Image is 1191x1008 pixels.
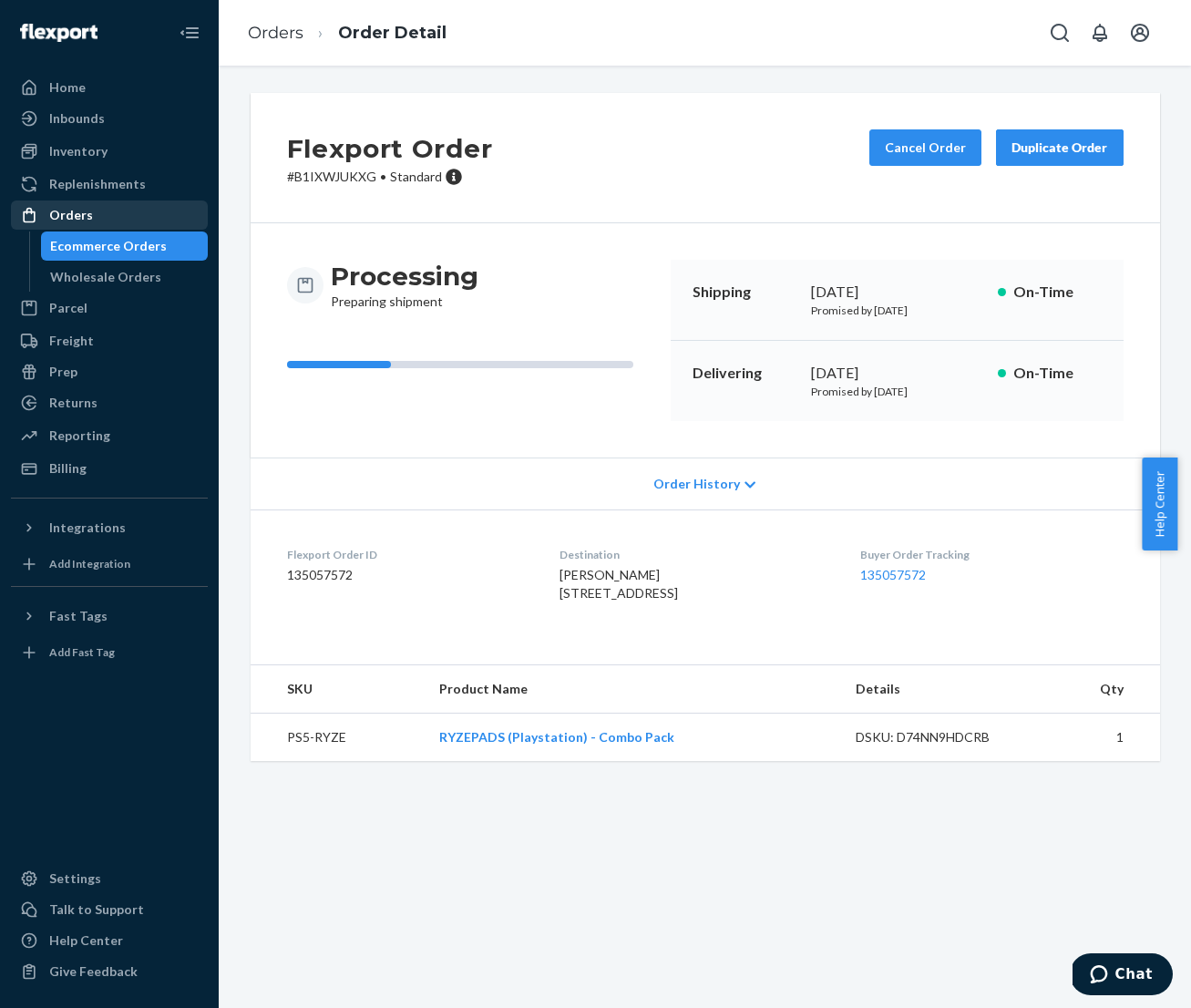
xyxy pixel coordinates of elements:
div: Fast Tags [49,607,108,625]
a: Add Integration [11,550,208,579]
div: Preparing shipment [331,260,478,311]
th: Qty [1042,665,1160,714]
a: Parcel [11,293,208,323]
a: Wholesale Orders [41,262,209,292]
div: Inventory [49,142,108,160]
h3: Processing [331,260,478,293]
p: Delivering [693,363,796,384]
div: Reporting [49,427,110,445]
div: Settings [49,869,101,888]
div: Returns [49,394,98,412]
a: RYZEPADS (Playstation) - Combo Pack [439,729,674,745]
th: Product Name [425,665,842,714]
dt: Destination [560,547,831,562]
a: Help Center [11,926,208,955]
p: Promised by [DATE] [811,303,983,318]
p: Promised by [DATE] [811,384,983,399]
a: Orders [11,201,208,230]
h2: Flexport Order [287,129,493,168]
button: Cancel Order [869,129,981,166]
a: Order Detail [338,23,447,43]
div: Replenishments [49,175,146,193]
button: Give Feedback [11,957,208,986]
div: [DATE] [811,363,983,384]
p: # B1IXWJUKXG [287,168,493,186]
div: Orders [49,206,93,224]
span: Order History [653,475,740,493]
a: Home [11,73,208,102]
span: [PERSON_NAME] [STREET_ADDRESS] [560,567,678,601]
p: On-Time [1013,282,1102,303]
a: Returns [11,388,208,417]
div: Home [49,78,86,97]
div: Prep [49,363,77,381]
a: Prep [11,357,208,386]
p: On-Time [1013,363,1102,384]
div: Talk to Support [49,900,144,919]
div: Freight [49,332,94,350]
div: Give Feedback [49,962,138,981]
td: 1 [1042,714,1160,762]
a: Freight [11,326,208,355]
button: Close Navigation [171,15,208,51]
button: Integrations [11,513,208,542]
p: Shipping [693,282,796,303]
a: Add Fast Tag [11,638,208,667]
div: Parcel [49,299,87,317]
button: Talk to Support [11,895,208,924]
th: SKU [251,665,425,714]
dt: Buyer Order Tracking [860,547,1123,562]
div: Help Center [49,931,123,950]
a: Orders [248,23,303,43]
span: • [380,169,386,184]
a: Inventory [11,137,208,166]
a: Settings [11,864,208,893]
dd: 135057572 [287,566,530,584]
div: Duplicate Order [1011,139,1108,157]
a: 135057572 [860,567,926,582]
a: Ecommerce Orders [41,231,209,261]
ol: breadcrumbs [233,6,461,60]
button: Help Center [1142,458,1177,550]
iframe: Opens a widget where you can chat to one of our agents [1073,953,1173,999]
div: Inbounds [49,109,105,128]
div: Billing [49,459,87,478]
button: Open notifications [1082,15,1118,51]
button: Fast Tags [11,602,208,631]
button: Open account menu [1122,15,1158,51]
div: Add Integration [49,556,130,571]
a: Replenishments [11,170,208,199]
div: Ecommerce Orders [50,237,167,255]
a: Reporting [11,421,208,450]
td: PS5-RYZE [251,714,425,762]
a: Billing [11,454,208,483]
th: Details [841,665,1042,714]
button: Open Search Box [1042,15,1078,51]
img: Flexport logo [20,24,98,42]
div: Integrations [49,519,126,537]
button: Duplicate Order [996,129,1124,166]
span: Standard [390,169,442,184]
div: [DATE] [811,282,983,303]
div: Add Fast Tag [49,644,115,660]
div: DSKU: D74NN9HDCRB [856,728,1027,746]
a: Inbounds [11,104,208,133]
dt: Flexport Order ID [287,547,530,562]
div: Wholesale Orders [50,268,161,286]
